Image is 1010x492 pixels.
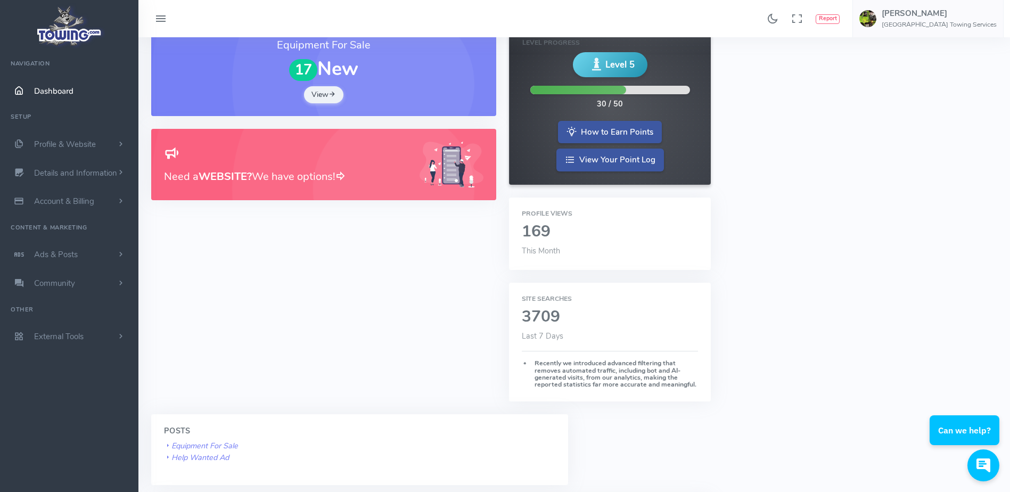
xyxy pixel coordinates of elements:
[597,99,623,110] div: 30 / 50
[558,121,662,144] a: How to Earn Points
[164,427,555,436] h4: Posts
[420,142,483,188] img: Generic placeholder image
[34,3,105,48] img: logo
[34,168,117,178] span: Details and Information
[922,386,1010,492] iframe: Conversations
[522,360,698,389] h6: Recently we introduced advanced filtering that removes automated traffic, including bot and AI-ge...
[34,331,84,342] span: External Tools
[164,168,407,185] h3: Need a We have options!
[304,86,343,103] a: View
[34,196,94,207] span: Account & Billing
[522,223,698,241] h2: 169
[522,210,698,217] h6: Profile Views
[522,245,560,256] span: This Month
[164,37,483,53] h3: Equipment For Sale
[199,169,252,184] b: WEBSITE?
[522,296,698,302] h6: Site Searches
[859,10,876,27] img: user-image
[556,149,664,171] a: View Your Point Log
[34,139,96,150] span: Profile & Website
[34,278,75,289] span: Community
[522,331,563,341] span: Last 7 Days
[34,249,78,260] span: Ads & Posts
[164,59,483,81] h1: New
[522,308,698,326] h2: 3709
[34,86,73,96] span: Dashboard
[522,39,697,46] h6: Level Progress
[164,440,238,451] a: Equipment For Sale
[882,9,997,18] h5: [PERSON_NAME]
[289,59,318,81] span: 17
[164,452,229,463] a: Help Wanted Ad
[882,21,997,28] h6: [GEOGRAPHIC_DATA] Towing Services
[816,14,840,24] button: Report
[605,58,635,71] span: Level 5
